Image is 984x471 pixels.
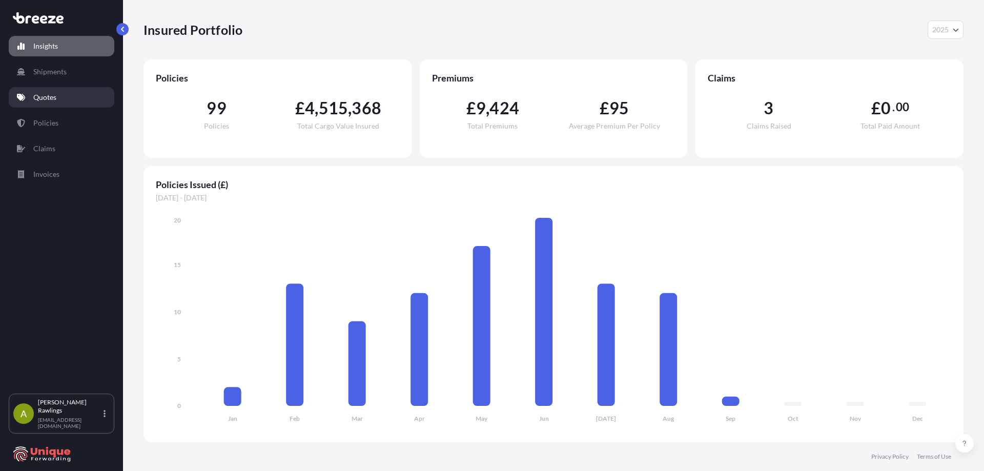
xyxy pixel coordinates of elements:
[38,398,101,415] p: [PERSON_NAME] Rawlings
[305,100,315,116] span: 4
[569,122,660,130] span: Average Premium Per Policy
[596,415,616,422] tspan: [DATE]
[9,113,114,133] a: Policies
[860,122,920,130] span: Total Paid Amount
[871,100,881,116] span: £
[871,453,909,461] a: Privacy Policy
[228,415,237,422] tspan: Jan
[489,100,519,116] span: 424
[764,100,773,116] span: 3
[850,415,862,422] tspan: Nov
[315,100,318,116] span: ,
[33,92,56,103] p: Quotes
[726,415,735,422] tspan: Sep
[156,193,951,203] span: [DATE] - [DATE]
[663,415,674,422] tspan: Aug
[467,122,518,130] span: Total Premiums
[932,25,949,35] span: 2025
[9,36,114,56] a: Insights
[177,402,181,409] tspan: 0
[297,122,379,130] span: Total Cargo Value Insured
[38,417,101,429] p: [EMAIL_ADDRESS][DOMAIN_NAME]
[9,62,114,82] a: Shipments
[928,21,963,39] button: Year Selector
[143,22,242,38] p: Insured Portfolio
[207,100,226,116] span: 99
[881,100,891,116] span: 0
[414,415,425,422] tspan: Apr
[33,67,67,77] p: Shipments
[917,453,951,461] a: Terms of Use
[9,164,114,185] a: Invoices
[204,122,229,130] span: Policies
[747,122,791,130] span: Claims Raised
[432,72,675,84] span: Premiums
[295,100,305,116] span: £
[174,216,181,224] tspan: 20
[13,446,72,462] img: organization-logo
[609,100,629,116] span: 95
[156,72,399,84] span: Policies
[156,178,951,191] span: Policies Issued (£)
[33,41,58,51] p: Insights
[33,118,58,128] p: Policies
[20,408,27,419] span: A
[33,169,59,179] p: Invoices
[539,415,549,422] tspan: Jun
[486,100,489,116] span: ,
[174,261,181,269] tspan: 15
[33,144,55,154] p: Claims
[708,72,951,84] span: Claims
[348,100,352,116] span: ,
[466,100,476,116] span: £
[174,308,181,316] tspan: 10
[892,103,895,111] span: .
[352,415,363,422] tspan: Mar
[290,415,300,422] tspan: Feb
[912,415,923,422] tspan: Dec
[9,138,114,159] a: Claims
[177,355,181,363] tspan: 5
[9,87,114,108] a: Quotes
[896,103,909,111] span: 00
[476,100,486,116] span: 9
[476,415,488,422] tspan: May
[600,100,609,116] span: £
[319,100,348,116] span: 515
[788,415,798,422] tspan: Oct
[352,100,381,116] span: 368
